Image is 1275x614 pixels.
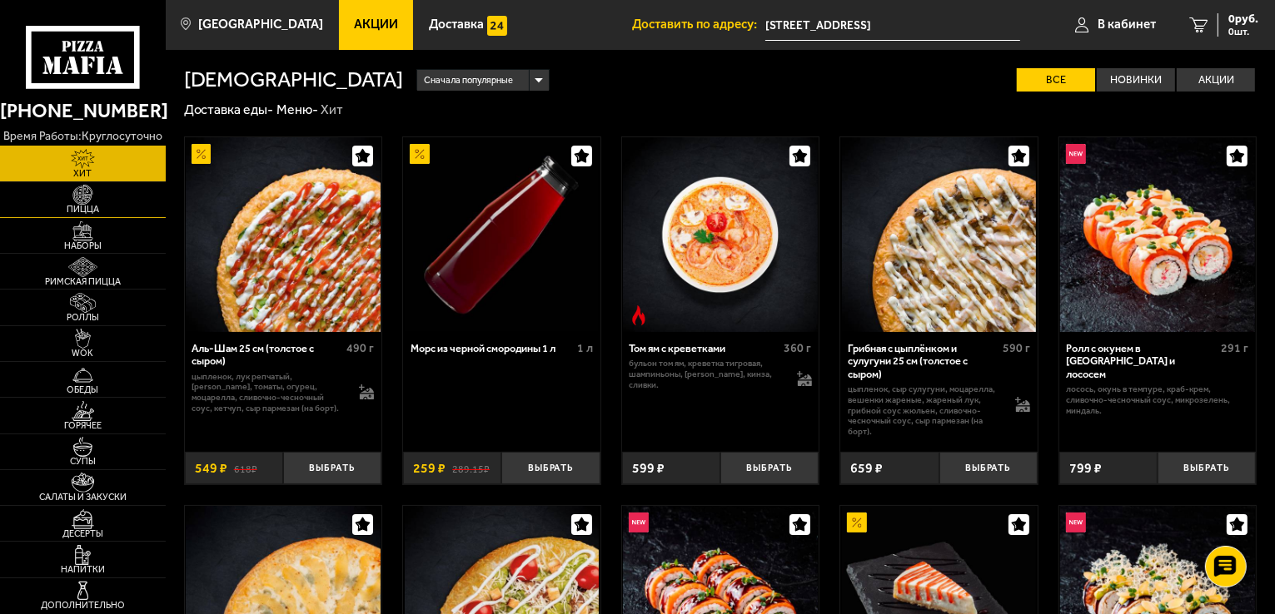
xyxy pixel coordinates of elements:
[1228,27,1258,37] span: 0 шт.
[632,18,765,31] span: Доставить по адресу:
[276,102,318,117] a: Меню-
[184,69,404,91] h1: [DEMOGRAPHIC_DATA]
[1097,68,1175,92] label: Новинки
[1060,137,1255,332] img: Ролл с окунем в темпуре и лососем
[629,512,649,532] img: Новинка
[848,384,1002,438] p: цыпленок, сыр сулугуни, моцарелла, вешенки жареные, жареный лук, грибной соус Жюльен, сливочно-че...
[784,341,812,355] span: 360 г
[1158,452,1256,484] button: Выбрать
[1017,68,1095,92] label: Все
[452,462,490,475] s: 289.15 ₽
[1222,341,1249,355] span: 291 г
[410,144,430,164] img: Акционный
[1066,512,1086,532] img: Новинка
[424,68,513,93] span: Сначала популярные
[765,10,1020,41] input: Ваш адрес доставки
[847,512,867,532] img: Акционный
[1098,18,1156,31] span: В кабинет
[1069,462,1102,475] span: 799 ₽
[622,137,819,332] a: Острое блюдоТом ям с креветками
[850,462,883,475] span: 659 ₽
[840,137,1038,332] a: Грибная с цыплёнком и сулугуни 25 см (толстое с сыром)
[501,452,600,484] button: Выбрать
[192,342,342,368] div: Аль-Шам 25 см (толстое с сыром)
[1228,13,1258,25] span: 0 руб.
[192,144,212,164] img: Акционный
[1066,342,1217,380] div: Ролл с окунем в [GEOGRAPHIC_DATA] и лососем
[629,359,783,390] p: бульон том ям, креветка тигровая, шампиньоны, [PERSON_NAME], кинза, сливки.
[487,16,507,36] img: 15daf4d41897b9f0e9f617042186c801.svg
[632,462,665,475] span: 599 ₽
[192,372,346,414] p: цыпленок, лук репчатый, [PERSON_NAME], томаты, огурец, моцарелла, сливочно-чесночный соус, кетчуп...
[195,462,227,475] span: 549 ₽
[184,102,274,117] a: Доставка еды-
[720,452,819,484] button: Выбрать
[346,341,374,355] span: 490 г
[629,305,649,325] img: Острое блюдо
[198,18,323,31] span: [GEOGRAPHIC_DATA]
[321,102,343,119] div: Хит
[1059,137,1257,332] a: НовинкаРолл с окунем в темпуре и лососем
[413,462,446,475] span: 259 ₽
[842,137,1037,332] img: Грибная с цыплёнком и сулугуни 25 см (толстое с сыром)
[765,10,1020,41] span: проспект Просвещения, 14к4Б
[354,18,398,31] span: Акции
[234,462,257,475] s: 618 ₽
[577,341,593,355] span: 1 л
[623,137,818,332] img: Том ям с креветками
[1003,341,1030,355] span: 590 г
[1066,144,1086,164] img: Новинка
[283,452,381,484] button: Выбрать
[403,137,600,332] a: АкционныйМорс из черной смородины 1 л
[1177,68,1255,92] label: Акции
[629,342,779,354] div: Том ям с креветками
[848,342,999,380] div: Грибная с цыплёнком и сулугуни 25 см (толстое с сыром)
[939,452,1038,484] button: Выбрать
[186,137,381,332] img: Аль-Шам 25 см (толстое с сыром)
[185,137,382,332] a: АкционныйАль-Шам 25 см (толстое с сыром)
[1066,384,1248,416] p: лосось, окунь в темпуре, краб-крем, сливочно-чесночный соус, микрозелень, миндаль.
[411,342,573,354] div: Морс из черной смородины 1 л
[405,137,600,332] img: Морс из черной смородины 1 л
[429,18,484,31] span: Доставка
